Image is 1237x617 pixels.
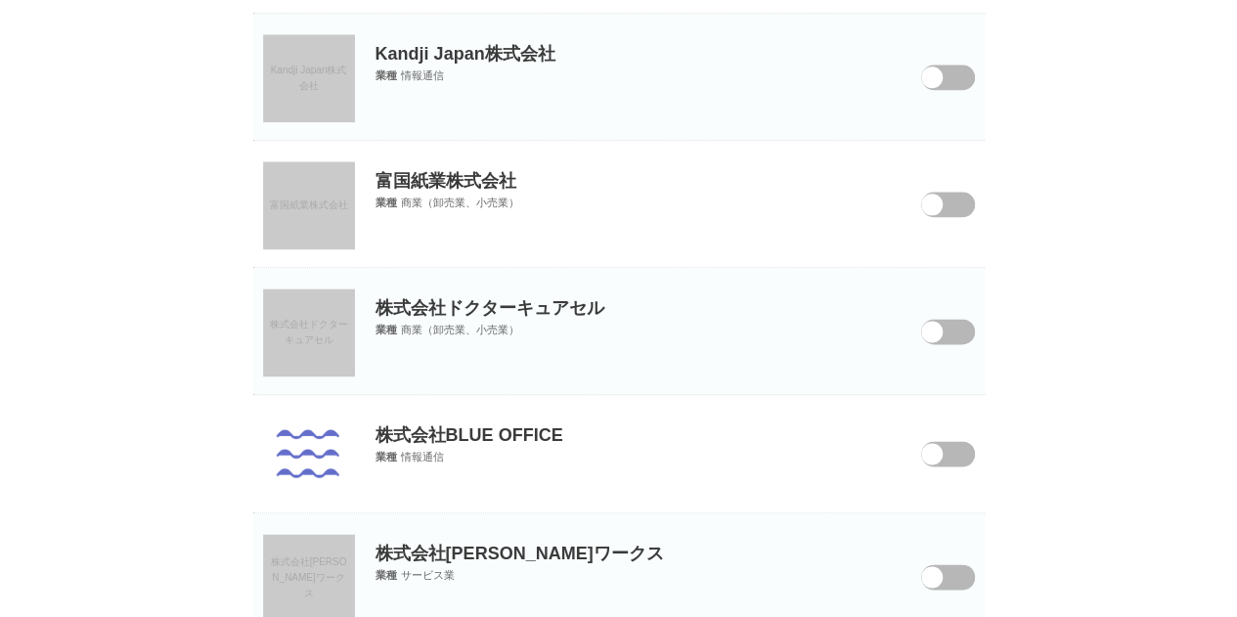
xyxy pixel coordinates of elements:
span: 業種 [376,69,397,81]
p: 株式会社[PERSON_NAME]ワークス [253,513,985,565]
a: 株式会社ドクターキュアセル [263,288,355,376]
span: 情報通信 [401,69,444,81]
span: 業種 [376,324,397,335]
span: サービス業 [401,569,455,581]
p: 富国紙業株式会社 [253,141,985,193]
span: 株式会社ドクターキュアセル [270,319,348,345]
span: 業種 [376,451,397,463]
a: Kandji Japan株式会社 [263,34,355,122]
span: 情報通信 [401,451,444,463]
span: 業種 [376,197,397,208]
span: 業種 [376,569,397,581]
a: 富国紙業株式会社 [263,161,355,249]
span: 株式会社[PERSON_NAME]ワークス [271,556,347,598]
span: 商業（卸売業、小売業） [401,324,519,335]
span: 商業（卸売業、小売業） [401,197,519,208]
p: Kandji Japan株式会社 [253,14,985,66]
span: 富国紙業株式会社 [270,199,348,210]
p: 株式会社ドクターキュアセル [253,268,985,320]
p: 株式会社BLUE OFFICE [253,395,985,447]
span: Kandji Japan株式会社 [271,65,347,91]
img: a00db2e0d42cba0fcb9759b0df172381-5506fcf1a95cf7053ae0c07af302dcce.png [270,416,348,494]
